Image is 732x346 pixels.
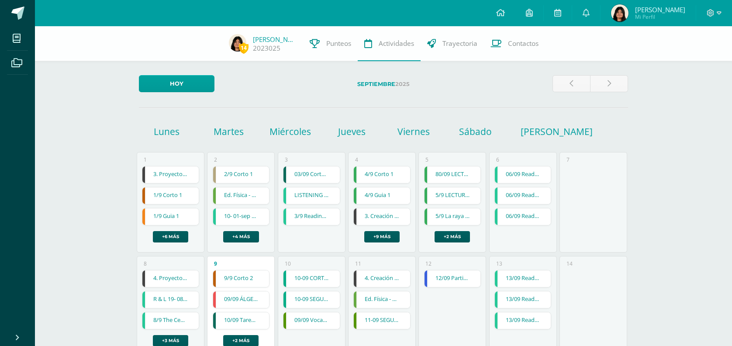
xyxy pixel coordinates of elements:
[446,125,505,138] h1: Sábado
[495,270,551,287] a: 13/09 ReadTheory 4
[354,208,410,225] a: 3. Creación de página HTML - CEEV
[142,187,199,204] a: 1/9 Corto 1
[424,270,481,287] div: 12/09 Participación en clase 🙋‍♂️🙋‍♀️ | Tarea
[354,291,410,308] a: Ed. Física - PRACTICA LIBRE Voleibol - S4C2
[635,13,685,21] span: Mi Perfil
[353,312,411,329] div: 11-09 SEGUNDA ENTREGA DE GUÍA | Tarea
[495,166,551,183] a: 06/09 ReadTheory 3
[213,312,270,329] div: 10/09 Tarea (Problema de choques inelásticos) | Tarea
[495,291,551,308] a: 13/09 ReadTheory 4
[521,125,542,138] h1: [PERSON_NAME]
[357,81,395,87] strong: Septiembre
[253,44,280,53] a: 2023025
[285,260,291,267] div: 10
[153,231,188,242] a: +6 más
[425,166,481,183] a: 80/09 LECTURA - Leemos de la página 45 a la 106. En la otra punta de la Tierra
[142,291,199,308] a: R & L 19- 08-sep Reading and Listening Study Guide
[566,260,573,267] div: 14
[354,187,410,204] a: 4/9 Guia 1
[283,166,340,183] div: 03/09 Corto 1 Física | Tarea
[283,270,340,287] a: 10-09 CORTO No. 2
[144,260,147,267] div: 8
[213,187,270,204] div: Ed. Física - Fund. Básico Voleibol - S3C1 | Tarea
[364,231,400,242] a: +9 más
[326,39,351,48] span: Punteos
[354,166,410,183] a: 4/9 Corto 1
[283,187,340,204] div: LISTENING 14- 03-sep Listening summary (Skill 4) | Tarea
[635,5,685,14] span: [PERSON_NAME]
[142,208,199,225] a: 1/9 Guia 1
[283,312,340,329] a: 09/09 Vocabulario plantas terrestres
[214,260,217,267] div: 9
[142,312,199,329] a: 8/9 The Cemetery of Forgotten books reading in TEAMS
[142,270,199,287] div: 4. Proyecto Certificación 4 | Tarea
[353,166,411,183] div: 4/9 Corto 1 | Tarea
[142,187,199,204] div: 1/9 Corto 1 | Tarea
[354,270,410,287] a: 4. Creación de página HTML - CEEV
[199,125,258,138] h1: Martes
[322,125,381,138] h1: Jueves
[508,39,539,48] span: Contactos
[484,26,545,61] a: Contactos
[283,187,340,204] a: LISTENING 14- 03-sep Listening summary (Skill 4)
[283,312,340,329] div: 09/09 Vocabulario plantas terrestres | Tarea
[424,166,481,183] div: 80/09 LECTURA - Leemos de la página 45 a la 106. En la otra punta de la Tierra | Tarea
[495,208,551,225] a: 06/09 ReadTheory 3
[494,187,552,204] div: 06/09 ReadTheory 3 | Tarea
[495,312,551,329] a: 13/09 ReadTheory 4
[283,208,340,225] div: 3/9 Reading and Writing, Spark Platform, Topic 11 | Tarea
[139,75,214,92] a: Hoy
[421,26,484,61] a: Trayectoria
[353,187,411,204] div: 4/9 Guia 1 | Tarea
[213,270,269,287] a: 9/9 Corto 2
[142,291,199,308] div: R & L 19- 08-sep Reading and Listening Study Guide | Tarea
[261,125,320,138] h1: Miércoles
[494,291,552,308] div: 13/09 ReadTheory 4 | Tarea
[303,26,358,61] a: Punteos
[213,270,270,287] div: 9/9 Corto 2 | Tarea
[611,4,628,22] img: dce0b1ed9de55400785d98fcaf3680bd.png
[425,187,481,204] a: 5/9 LECTURA - Leemos de la página 9 a la 44. En la otra punta de la Tierra
[283,270,340,287] div: 10-09 CORTO No. 2 | Tarea
[435,231,470,242] a: +2 más
[253,35,297,44] a: [PERSON_NAME]
[283,166,340,183] a: 03/09 Corto 1 Física
[424,187,481,204] div: 5/9 LECTURA - Leemos de la página 9 a la 44. En la otra punta de la Tierra | Tarea
[494,166,552,183] div: 06/09 ReadTheory 3 | Tarea
[142,166,199,183] a: 3. Proyecto Certificación 3
[285,156,288,163] div: 3
[496,156,499,163] div: 6
[566,156,570,163] div: 7
[425,208,481,225] a: 5/9 La raya y el guion
[495,187,551,204] a: 06/09 ReadTheory 3
[142,270,199,287] a: 4. Proyecto Certificación 4
[425,270,481,287] a: 12/09 Participación en clase 🙋‍♂️🙋‍♀️
[442,39,477,48] span: Trayectoria
[213,312,269,329] a: 10/09 Tarea (Problema de choques inelásticos)
[494,312,552,329] div: 13/09 ReadTheory 4 | Tarea
[425,156,428,163] div: 5
[142,208,199,225] div: 1/9 Guia 1 | Tarea
[379,39,414,48] span: Actividades
[213,208,270,225] div: 10- 01-sep Pages 308 and 310 | Tarea
[283,291,340,308] div: 10-09 SEGUNDA ENTREGA DE GUÍA | Tarea
[214,156,217,163] div: 2
[137,125,196,138] h1: Lunes
[283,208,340,225] a: 3/9 Reading and Writing, Spark Platform, Topic 11
[424,208,481,225] div: 5/9 La raya y el guion | Tarea
[384,125,443,138] h1: Viernes
[213,166,270,183] div: 2/9 Corto 1 | Tarea
[494,270,552,287] div: 13/09 ReadTheory 4 | Tarea
[213,166,269,183] a: 2/9 Corto 1
[213,291,269,308] a: 09/09 ÁLGEBRA. Ejercicio 2 (4U)
[353,208,411,225] div: 3. Creación de página HTML - CEEV | Tarea
[144,156,147,163] div: 1
[496,260,502,267] div: 13
[355,260,361,267] div: 11
[283,291,340,308] a: 10-09 SEGUNDA ENTREGA DE GUÍA
[213,291,270,308] div: 09/09 ÁLGEBRA. Ejercicio 2 (4U) | Tarea
[239,42,249,53] span: 14
[213,187,269,204] a: Ed. Física - Fund. Básico Voleibol - S3C1
[354,312,410,329] a: 11-09 SEGUNDA ENTREGA DE GUÍA
[353,291,411,308] div: Ed. Física - PRACTICA LIBRE Voleibol - S4C2 | Tarea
